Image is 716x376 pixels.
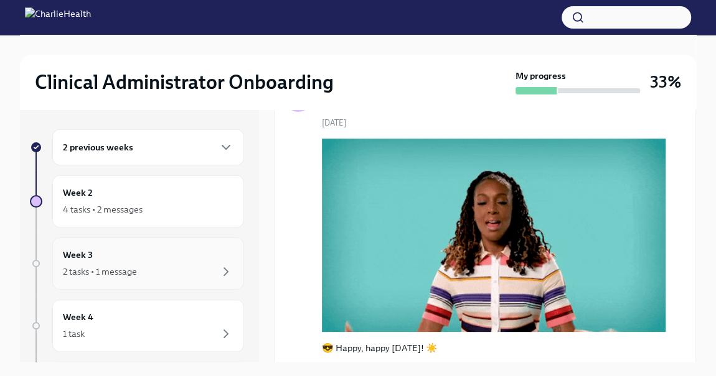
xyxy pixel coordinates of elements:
[63,248,93,262] h6: Week 3
[30,237,244,290] a: Week 32 tasks • 1 message
[63,310,93,324] h6: Week 4
[63,186,93,199] h6: Week 2
[35,70,334,94] h2: Clinical Administrator Onboarding
[650,71,681,93] h3: 33%
[30,300,244,352] a: Week 41 task
[52,129,244,165] div: 2 previous weeks
[25,7,91,27] img: CharlieHealth
[30,175,244,227] a: Week 24 tasks • 2 messages
[63,203,143,216] div: 4 tasks • 2 messages
[63,328,85,340] div: 1 task
[516,70,566,82] strong: My progress
[322,117,346,129] span: [DATE]
[63,140,133,154] h6: 2 previous weeks
[322,139,666,332] button: Zoom image
[322,342,666,354] p: 😎 Happy, happy [DATE]! ☀️
[63,265,137,278] div: 2 tasks • 1 message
